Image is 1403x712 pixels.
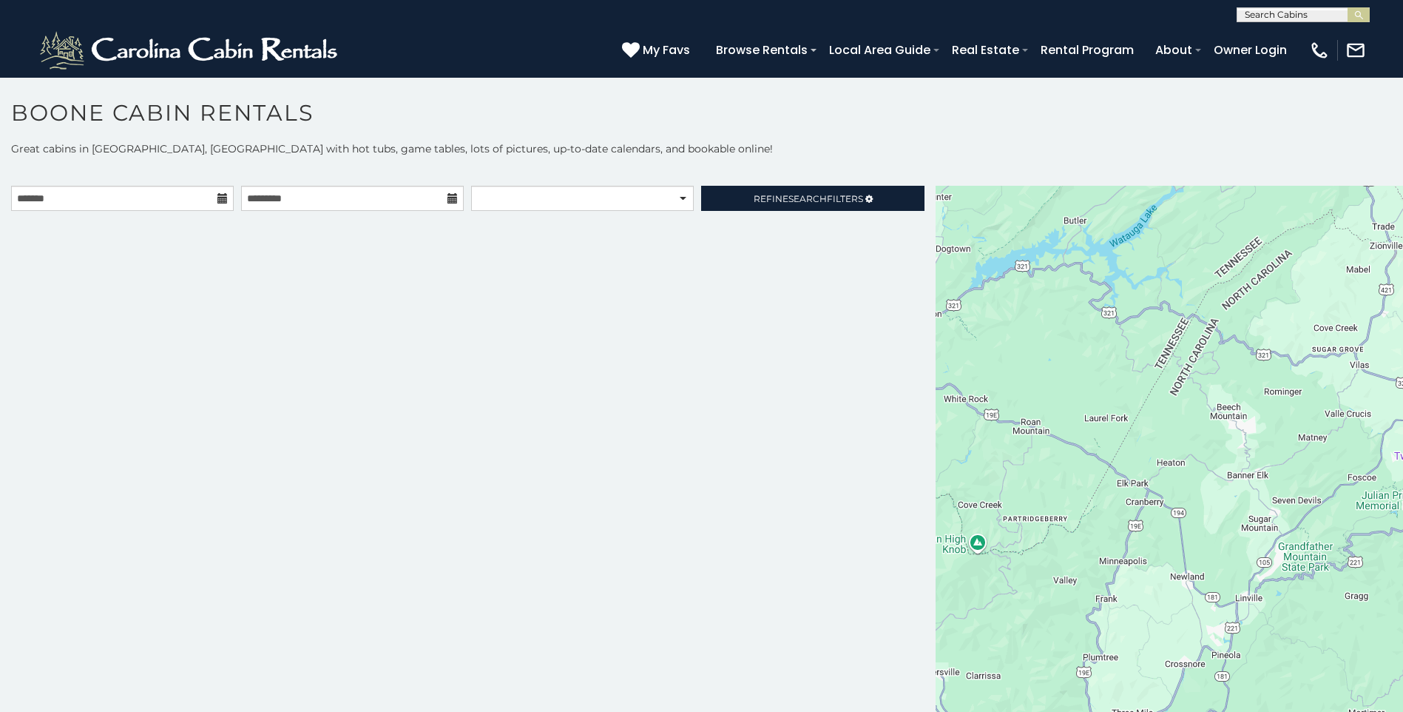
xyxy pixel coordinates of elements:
[622,41,694,60] a: My Favs
[709,37,815,63] a: Browse Rentals
[643,41,690,59] span: My Favs
[1309,40,1330,61] img: phone-regular-white.png
[1206,37,1294,63] a: Owner Login
[754,193,863,204] span: Refine Filters
[37,28,344,73] img: White-1-2.png
[1345,40,1366,61] img: mail-regular-white.png
[822,37,938,63] a: Local Area Guide
[1033,37,1141,63] a: Rental Program
[788,193,827,204] span: Search
[1148,37,1200,63] a: About
[701,186,924,211] a: RefineSearchFilters
[944,37,1027,63] a: Real Estate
